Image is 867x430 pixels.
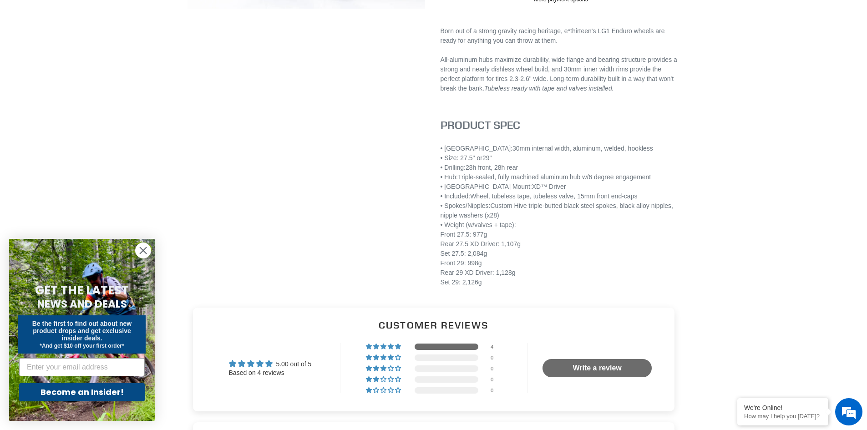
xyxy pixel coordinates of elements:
[19,383,145,401] button: Become an Insider!
[366,344,402,350] div: 100% (4) reviews with 5 star rating
[441,55,682,93] p: All-aluminum hubs maximize durability, wide flange and bearing structure provides a strong and ne...
[200,319,667,332] h2: Customer Reviews
[35,282,129,298] span: GET THE LATEST
[441,154,482,162] span: • Size: 27.5" or
[484,85,614,92] em: Tubeless ready with tape and valves installed.
[441,192,471,200] span: • Included:
[744,413,821,420] p: How may I help you today?
[40,343,124,349] span: *And get $10 off your first order*
[441,173,458,181] span: • Hub:
[441,26,682,46] div: Born out of a strong gravity racing heritage, e*thirteen's LG1 Enduro wheels are ready for anythi...
[441,249,682,258] div: Set 27.5: 2,084g
[441,163,682,172] div: 28h front, 28h rear
[441,183,532,190] span: • [GEOGRAPHIC_DATA] Mount:
[441,201,682,220] div: Custom Hive triple-butted black steel spokes, black alloy nipples, nipple washers (x28)
[441,145,512,152] span: • [GEOGRAPHIC_DATA]:
[441,144,682,153] div: 30mm internal width, aluminum, welded, hookless
[5,248,173,280] textarea: Type your message and hit 'Enter'
[441,192,682,201] div: Wheel, tubeless tape, tubeless valve, 15mm front end-caps
[229,369,312,378] div: Based on 4 reviews
[276,360,311,368] span: 5.00 out of 5
[744,404,821,411] div: We're Online!
[53,115,126,207] span: We're online!
[441,202,491,209] span: • Spokes/Nipples:
[37,297,127,311] span: NEWS AND DEALS
[61,51,167,63] div: Chat with us now
[441,164,466,171] span: • Drilling:
[441,182,682,192] div: XD™ Driver
[543,359,652,377] a: Write a review
[441,172,682,182] div: Triple-sealed, fully machined aluminum hub w/6 degree engagement
[32,320,132,342] span: Be the first to find out about new product drops and get exclusive insider deals.
[29,46,52,68] img: d_696896380_company_1647369064580_696896380
[441,230,682,249] div: Front 27.5: 977g Rear 27.5 XD Driver: 1,107g
[441,278,682,287] div: Set 29: 2,126g
[491,344,502,350] div: 4
[441,258,682,278] div: Front 29: 998g Rear 29 XD Driver: 1,128g
[229,359,312,369] div: Average rating is 5.00 stars
[19,358,145,376] input: Enter your email address
[135,243,151,258] button: Close dialog
[441,221,468,228] span: • Weight (
[441,118,682,132] h3: PRODUCT SPEC
[149,5,171,26] div: Minimize live chat window
[441,153,682,163] div: 29"
[441,220,682,287] div: w/valves + tape):
[10,50,24,64] div: Navigation go back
